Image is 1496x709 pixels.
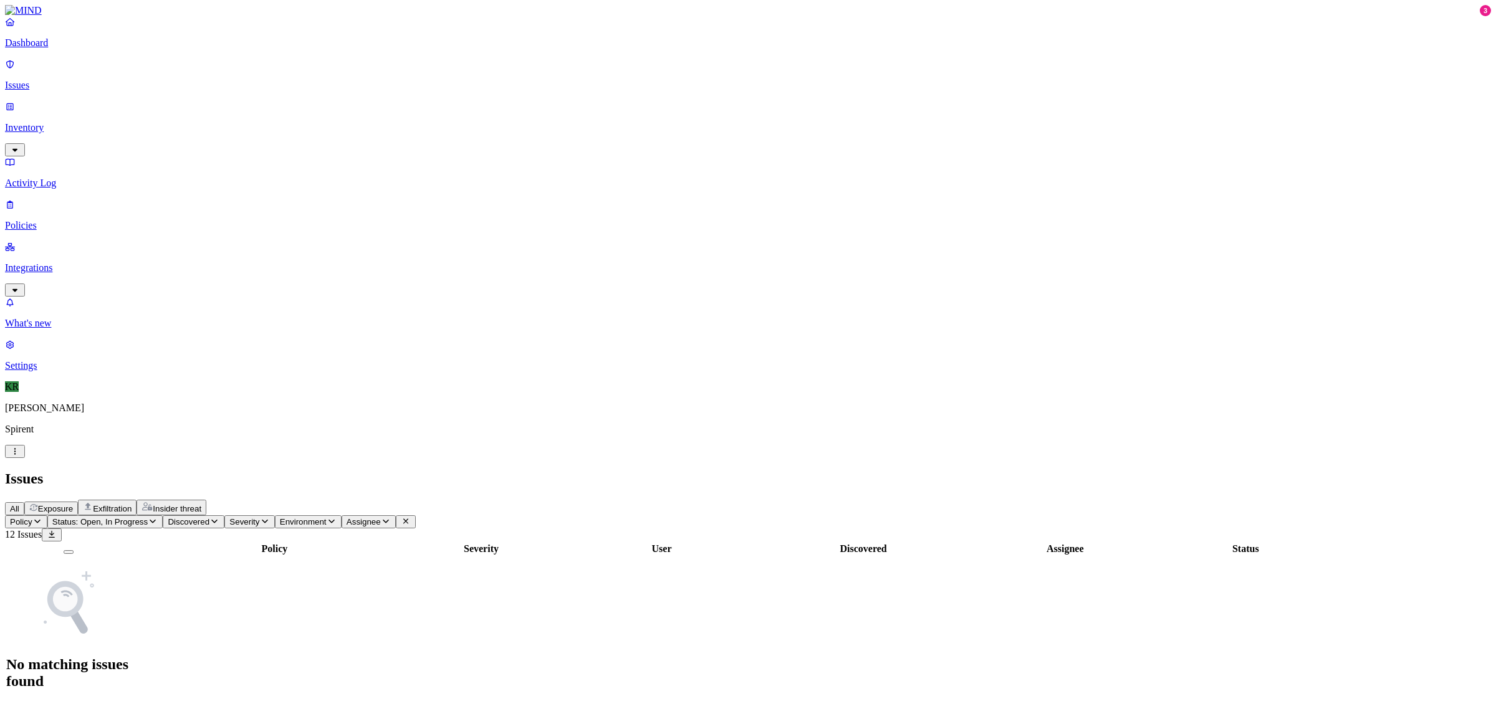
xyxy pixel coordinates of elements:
[5,262,1491,274] p: Integrations
[153,504,201,513] span: Insider threat
[5,122,1491,133] p: Inventory
[5,199,1491,231] a: Policies
[5,156,1491,189] a: Activity Log
[93,504,132,513] span: Exfiltration
[5,5,42,16] img: MIND
[5,529,42,540] span: 12 Issues
[5,59,1491,91] a: Issues
[5,402,1491,414] p: [PERSON_NAME]
[168,517,209,526] span: Discovered
[5,424,1491,435] p: Spirent
[229,517,259,526] span: Severity
[5,80,1491,91] p: Issues
[5,381,19,392] span: KR
[1183,543,1308,554] div: Status
[38,504,73,513] span: Exposure
[133,543,416,554] div: Policy
[5,241,1491,295] a: Integrations
[780,543,947,554] div: Discovered
[5,470,1491,487] h2: Issues
[5,178,1491,189] p: Activity Log
[5,16,1491,49] a: Dashboard
[546,543,777,554] div: User
[52,517,148,526] span: Status: Open, In Progress
[10,504,19,513] span: All
[5,339,1491,371] a: Settings
[280,517,327,526] span: Environment
[5,37,1491,49] p: Dashboard
[949,543,1181,554] div: Assignee
[419,543,544,554] div: Severity
[64,550,74,554] button: Select all
[31,566,106,641] img: NoSearchResult
[5,220,1491,231] p: Policies
[347,517,381,526] span: Assignee
[5,5,1491,16] a: MIND
[5,297,1491,329] a: What's new
[6,656,131,690] h1: No matching issues found
[5,318,1491,329] p: What's new
[5,101,1491,155] a: Inventory
[1480,5,1491,16] div: 3
[5,360,1491,371] p: Settings
[10,517,32,526] span: Policy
